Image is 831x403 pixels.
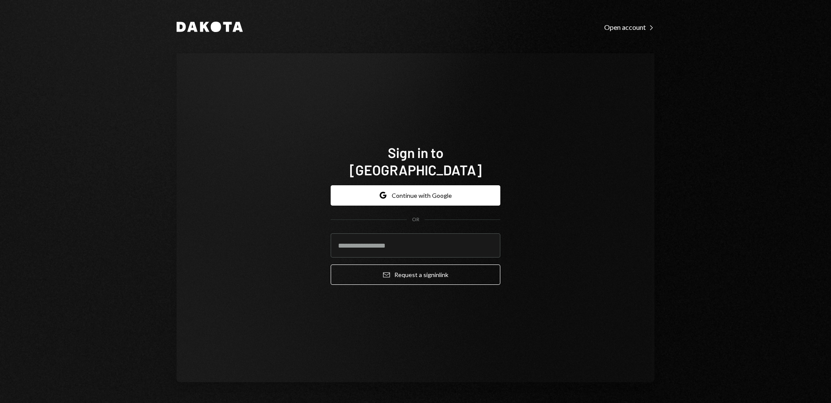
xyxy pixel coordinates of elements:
div: Open account [604,23,654,32]
h1: Sign in to [GEOGRAPHIC_DATA] [331,144,500,178]
button: Continue with Google [331,185,500,206]
div: OR [412,216,419,223]
button: Request a signinlink [331,264,500,285]
a: Open account [604,22,654,32]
